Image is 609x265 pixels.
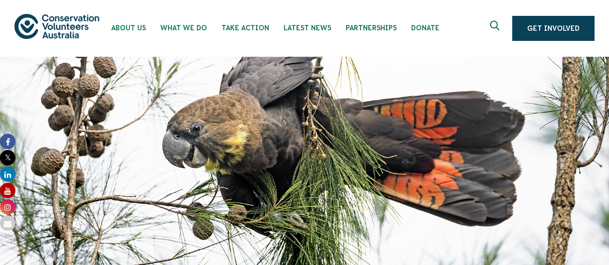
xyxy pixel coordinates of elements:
span: What We Do [160,24,207,32]
button: Expand search box Close search box [484,17,507,40]
span: Take Action [221,24,269,32]
a: Get Involved [512,16,595,41]
span: About Us [111,24,146,32]
span: Partnerships [346,24,397,32]
span: Expand search box [490,21,502,36]
span: Donate [411,24,440,32]
img: logo.svg [14,14,99,38]
span: Latest News [284,24,331,32]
